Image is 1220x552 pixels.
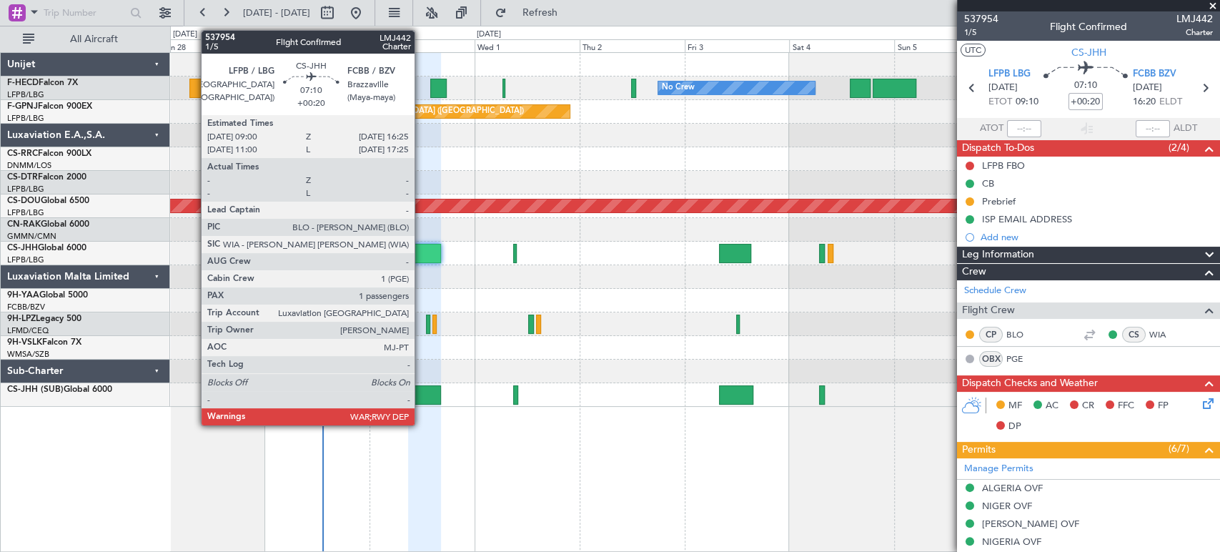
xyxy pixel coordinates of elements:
span: DP [1008,420,1021,434]
span: Dispatch Checks and Weather [962,375,1098,392]
a: LFPB/LBG [7,184,44,194]
span: FCBB BZV [1133,67,1176,82]
span: Permits [962,442,996,458]
div: Sun 28 [159,39,264,52]
div: [DATE] [173,29,197,41]
div: Planned Maint [GEOGRAPHIC_DATA] ([GEOGRAPHIC_DATA]) [299,101,524,122]
span: ALDT [1174,122,1197,136]
span: CS-DTR [7,173,38,182]
div: Thu 2 [580,39,685,52]
a: PGE [1006,353,1038,365]
div: NIGER OVF [982,500,1032,512]
span: [DATE] [988,81,1018,95]
span: ETOT [988,95,1012,109]
span: CR [1082,399,1094,413]
a: WIA [1149,328,1181,341]
span: 1/5 [964,26,998,39]
a: F-HECDFalcon 7X [7,79,78,87]
span: F-GPNJ [7,102,38,111]
span: 09:10 [1016,95,1038,109]
span: CN-RAK [7,220,41,229]
span: Refresh [510,8,570,18]
span: 537954 [964,11,998,26]
span: 9H-VSLK [7,338,42,347]
span: CS-JHH [7,244,38,252]
div: Mon 29 [264,39,370,52]
a: GMMN/CMN [7,231,56,242]
div: No Crew [662,77,695,99]
div: ISP EMAIL ADDRESS [982,213,1072,225]
div: Sat 4 [789,39,894,52]
span: CS-JHH (SUB) [7,385,64,394]
input: --:-- [1007,120,1041,137]
div: Fri 3 [685,39,790,52]
span: [DATE] [1133,81,1162,95]
span: Leg Information [962,247,1034,263]
span: F-HECD [7,79,39,87]
a: LFMD/CEQ [7,325,49,336]
span: FP [1158,399,1169,413]
a: CN-RAKGlobal 6000 [7,220,89,229]
input: Trip Number [44,2,126,24]
span: CS-DOU [7,197,41,205]
span: AC [1046,399,1058,413]
span: Flight Crew [962,302,1015,319]
a: 9H-YAAGlobal 5000 [7,291,88,300]
span: ELDT [1159,95,1182,109]
span: FFC [1118,399,1134,413]
div: CS [1122,327,1146,342]
div: CB [982,177,994,189]
span: 9H-YAA [7,291,39,300]
a: LFPB/LBG [7,113,44,124]
a: CS-JHH (SUB)Global 6000 [7,385,112,394]
a: DNMM/LOS [7,160,51,171]
a: BLO [1006,328,1038,341]
a: LFPB/LBG [7,255,44,265]
span: [DATE] - [DATE] [243,6,310,19]
a: LFPB/LBG [7,207,44,218]
span: MF [1008,399,1022,413]
span: CS-RRC [7,149,38,158]
div: Add new [981,231,1213,243]
a: FCBB/BZV [7,302,45,312]
span: Dispatch To-Dos [962,140,1034,157]
span: LMJ442 [1176,11,1213,26]
div: Flight Confirmed [1050,19,1127,34]
div: Tue 30 [370,39,475,52]
div: [DATE] [477,29,501,41]
span: Crew [962,264,986,280]
a: CS-RRCFalcon 900LX [7,149,91,158]
div: NIGERIA OVF [982,536,1041,548]
div: [PERSON_NAME] OVF [982,518,1079,530]
span: All Aircraft [37,34,151,44]
span: (6/7) [1169,441,1189,456]
a: WMSA/SZB [7,349,49,360]
span: ATOT [980,122,1003,136]
span: CS-JHH [1071,45,1106,60]
a: CS-JHHGlobal 6000 [7,244,86,252]
span: (2/4) [1169,140,1189,155]
div: CP [979,327,1003,342]
div: Sun 5 [894,39,999,52]
span: LFPB LBG [988,67,1031,82]
button: All Aircraft [16,28,155,51]
a: 9H-VSLKFalcon 7X [7,338,81,347]
a: F-GPNJFalcon 900EX [7,102,92,111]
span: 07:10 [1074,79,1097,93]
div: LFPB FBO [982,159,1025,172]
a: Schedule Crew [964,284,1026,298]
a: CS-DTRFalcon 2000 [7,173,86,182]
a: LFPB/LBG [7,89,44,100]
div: ALGERIA OVF [982,482,1043,494]
button: Refresh [488,1,574,24]
a: CS-DOUGlobal 6500 [7,197,89,205]
span: 16:20 [1133,95,1156,109]
a: 9H-LPZLegacy 500 [7,315,81,323]
div: OBX [979,351,1003,367]
div: Wed 1 [475,39,580,52]
span: 9H-LPZ [7,315,36,323]
a: Manage Permits [964,462,1033,476]
span: Charter [1176,26,1213,39]
div: Prebrief [982,195,1016,207]
button: UTC [961,44,986,56]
